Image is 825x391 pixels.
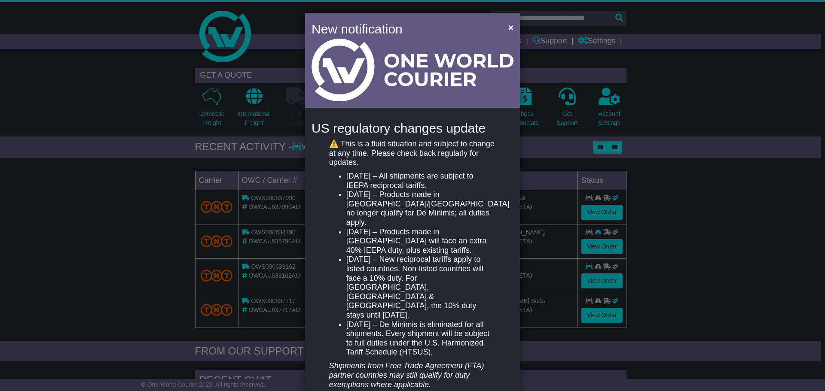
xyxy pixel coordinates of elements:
[346,227,496,255] li: [DATE] – Products made in [GEOGRAPHIC_DATA] will face an extra 40% IEEPA duty, plus existing tari...
[329,139,496,167] p: ⚠️ This is a fluid situation and subject to change at any time. Please check back regularly for u...
[504,18,518,36] button: Close
[312,121,513,135] h4: US regulatory changes update
[346,190,496,227] li: [DATE] – Products made in [GEOGRAPHIC_DATA]/[GEOGRAPHIC_DATA] no longer qualify for De Minimis; a...
[346,172,496,190] li: [DATE] – All shipments are subject to IEEPA reciprocal tariffs.
[312,19,496,39] h4: New notification
[508,22,513,32] span: ×
[312,39,513,101] img: Light
[346,255,496,320] li: [DATE] – New reciprocal tariffs apply to listed countries. Non-listed countries will face a 10% d...
[346,320,496,357] li: [DATE] – De Minimis is eliminated for all shipments. Every shipment will be subject to full dutie...
[329,361,484,388] em: Shipments from Free Trade Agreement (FTA) partner countries may still qualify for duty exemptions...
